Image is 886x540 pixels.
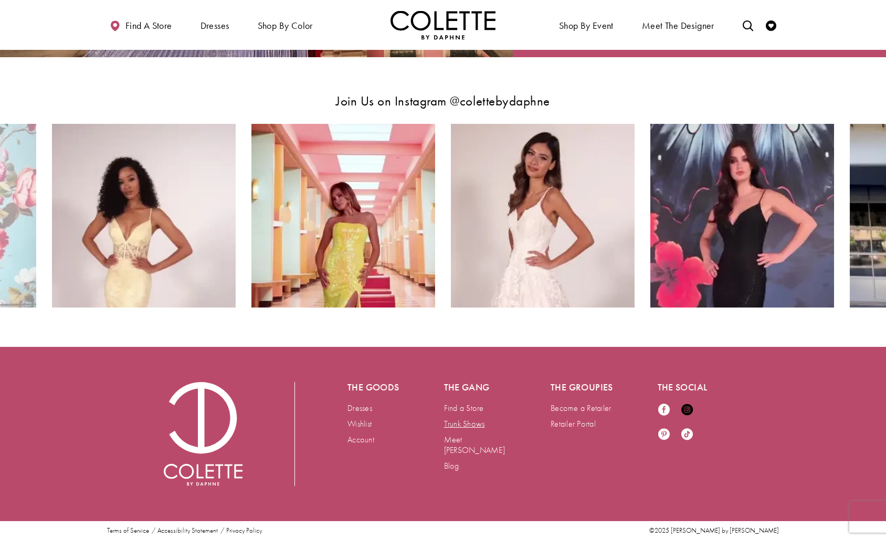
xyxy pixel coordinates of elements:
[551,418,596,429] a: Retailer Portal
[52,124,236,308] a: Instagram Feed Action #0 - Opens in new tab
[681,403,693,417] a: Visit our Instagram - Opens in new tab
[444,460,459,471] a: Blog
[658,382,723,393] h5: The social
[391,10,495,39] img: Colette by Daphne
[650,124,834,308] a: Instagram Feed Action #0 - Opens in new tab
[347,403,372,414] a: Dresses
[444,418,485,429] a: Trunk Shows
[164,382,242,486] a: Visit Colette by Daphne Homepage
[556,10,616,39] span: Shop By Event
[451,124,635,308] a: Instagram Feed Action #0 - Opens in new tab
[347,382,402,393] h5: The goods
[198,10,232,39] span: Dresses
[763,10,779,39] a: Check Wishlist
[226,527,262,534] a: Privacy Policy
[107,527,149,534] a: Terms of Service
[639,10,717,39] a: Meet the designer
[652,398,709,447] ul: Follow us
[681,428,693,442] a: Visit our TikTok - Opens in new tab
[103,527,266,534] ul: Post footer menu
[164,382,242,486] img: Colette by Daphne
[347,418,372,429] a: Wishlist
[444,434,505,456] a: Meet [PERSON_NAME]
[444,403,484,414] a: Find a Store
[347,434,374,445] a: Account
[551,403,611,414] a: Become a Retailer
[559,20,614,31] span: Shop By Event
[125,20,172,31] span: Find a store
[658,428,670,442] a: Visit our Pinterest - Opens in new tab
[157,527,218,534] a: Accessibility Statement
[658,403,670,417] a: Visit our Facebook - Opens in new tab
[251,124,435,308] a: Instagram Feed Action #0 - Opens in new tab
[444,382,509,393] h5: The gang
[336,92,447,110] span: Join Us on Instagram
[450,92,550,110] a: Opens in new tab
[649,526,779,535] span: ©2025 [PERSON_NAME] by [PERSON_NAME]
[201,20,229,31] span: Dresses
[107,10,174,39] a: Find a store
[391,10,495,39] a: Visit Home Page
[255,10,315,39] span: Shop by color
[258,20,313,31] span: Shop by color
[551,382,616,393] h5: The groupies
[740,10,756,39] a: Toggle search
[642,20,714,31] span: Meet the designer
